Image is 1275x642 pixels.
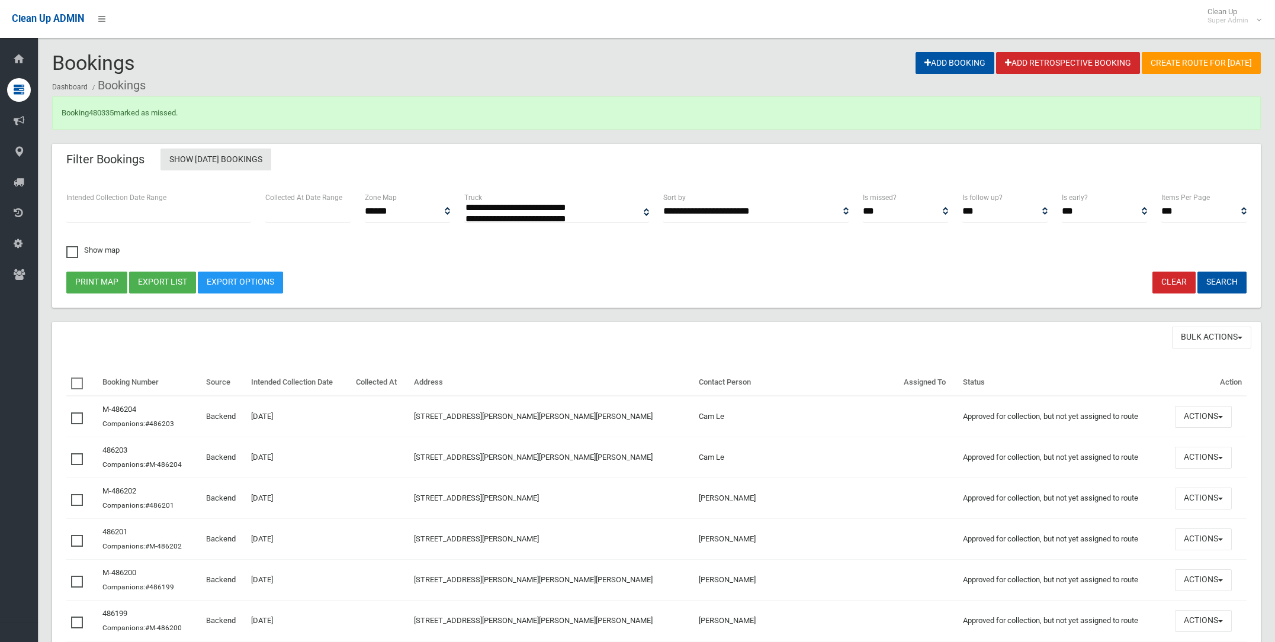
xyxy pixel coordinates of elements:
button: Export list [129,272,196,293]
th: Collected At [351,369,409,396]
a: 486203 [102,446,127,454]
a: Clear [1152,272,1196,293]
a: #M-486204 [145,460,182,469]
td: [PERSON_NAME] [694,519,900,560]
a: M-486202 [102,486,136,495]
small: Companions: [102,624,184,632]
a: #486201 [145,501,174,509]
a: M-486200 [102,568,136,577]
td: Approved for collection, but not yet assigned to route [958,601,1170,641]
span: Bookings [52,51,135,75]
small: Companions: [102,460,184,469]
a: #M-486202 [145,542,182,550]
a: [STREET_ADDRESS][PERSON_NAME] [414,493,539,502]
td: Backend [201,396,246,437]
button: Actions [1175,488,1232,509]
td: [DATE] [246,519,351,560]
button: Bulk Actions [1172,327,1251,349]
label: Truck [464,191,482,204]
th: Action [1170,369,1247,396]
td: [PERSON_NAME] [694,601,900,641]
td: Backend [201,601,246,641]
a: [STREET_ADDRESS][PERSON_NAME][PERSON_NAME][PERSON_NAME] [414,453,653,462]
button: Actions [1175,569,1232,591]
th: Contact Person [694,369,900,396]
a: [STREET_ADDRESS][PERSON_NAME][PERSON_NAME][PERSON_NAME] [414,616,653,625]
span: Clean Up [1202,7,1260,25]
td: Backend [201,437,246,478]
th: Assigned To [899,369,958,396]
a: 480335 [89,108,114,117]
a: 486201 [102,527,127,536]
td: [DATE] [246,478,351,519]
td: [DATE] [246,437,351,478]
small: Companions: [102,501,176,509]
a: [STREET_ADDRESS][PERSON_NAME][PERSON_NAME][PERSON_NAME] [414,412,653,421]
a: [STREET_ADDRESS][PERSON_NAME][PERSON_NAME][PERSON_NAME] [414,575,653,584]
a: Dashboard [52,83,88,91]
a: [STREET_ADDRESS][PERSON_NAME] [414,534,539,543]
td: [DATE] [246,601,351,641]
span: Show map [66,246,120,254]
a: Show [DATE] Bookings [160,149,271,170]
button: Actions [1175,610,1232,632]
small: Companions: [102,583,176,591]
a: #486199 [145,583,174,591]
button: Actions [1175,447,1232,469]
a: Export Options [198,272,283,293]
button: Print map [66,272,127,293]
td: Approved for collection, but not yet assigned to route [958,396,1170,437]
td: Approved for collection, but not yet assigned to route [958,478,1170,519]
td: [DATE] [246,396,351,437]
a: #486203 [145,420,174,428]
a: Create route for [DATE] [1142,52,1261,74]
td: Cam Le [694,396,900,437]
button: Search [1197,272,1247,293]
th: Source [201,369,246,396]
div: Booking marked as missed. [52,96,1261,130]
td: [DATE] [246,560,351,601]
a: Add Retrospective Booking [996,52,1140,74]
td: Approved for collection, but not yet assigned to route [958,437,1170,478]
small: Companions: [102,542,184,550]
td: Approved for collection, but not yet assigned to route [958,560,1170,601]
td: [PERSON_NAME] [694,478,900,519]
td: [PERSON_NAME] [694,560,900,601]
td: Cam Le [694,437,900,478]
button: Actions [1175,406,1232,428]
td: Backend [201,560,246,601]
th: Address [409,369,694,396]
header: Filter Bookings [52,148,159,171]
small: Companions: [102,420,176,428]
td: Approved for collection, but not yet assigned to route [958,519,1170,560]
td: Backend [201,478,246,519]
th: Status [958,369,1170,396]
a: M-486204 [102,405,136,414]
span: Clean Up ADMIN [12,13,84,24]
a: 486199 [102,609,127,618]
td: Backend [201,519,246,560]
small: Super Admin [1207,16,1248,25]
a: #M-486200 [145,624,182,632]
th: Intended Collection Date [246,369,351,396]
li: Bookings [89,75,146,96]
a: Add Booking [916,52,994,74]
th: Booking Number [98,369,202,396]
button: Actions [1175,528,1232,550]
